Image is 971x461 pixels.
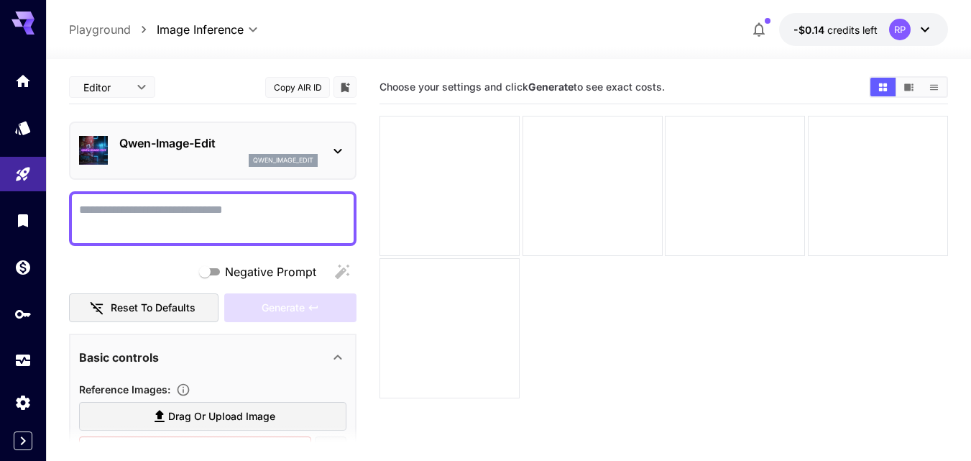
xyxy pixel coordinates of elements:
[896,78,921,96] button: Show media in video view
[119,134,318,152] p: Qwen-Image-Edit
[793,24,827,36] span: -$0.14
[14,305,32,323] div: API Keys
[793,22,878,37] div: -$0.143
[79,349,159,366] p: Basic controls
[14,211,32,229] div: Library
[827,24,878,36] span: credits left
[379,81,665,93] span: Choose your settings and click to see exact costs.
[528,81,574,93] b: Generate
[870,78,896,96] button: Show media in grid view
[14,119,32,137] div: Models
[69,21,131,38] a: Playground
[869,76,948,98] div: Show media in grid viewShow media in video viewShow media in list view
[14,72,32,90] div: Home
[79,402,346,432] label: Drag or upload image
[79,340,346,375] div: Basic controls
[83,80,128,95] span: Editor
[14,258,32,276] div: Wallet
[69,21,157,38] nav: breadcrumb
[14,393,32,411] div: Settings
[168,408,275,426] span: Drag or upload image
[157,21,244,38] span: Image Inference
[779,13,948,46] button: -$0.143RP
[265,77,330,98] button: Copy AIR ID
[921,78,947,96] button: Show media in list view
[79,383,170,396] span: Reference Images :
[225,263,316,280] span: Negative Prompt
[339,78,351,96] button: Add to library
[170,383,196,397] button: Upload a reference image to guide the result. This is needed for Image-to-Image or Inpainting. Su...
[79,129,346,173] div: Qwen-Image-Editqwen_image_edit
[69,293,218,323] button: Reset to defaults
[14,352,32,370] div: Usage
[14,165,32,183] div: Playground
[14,432,32,450] button: Expand sidebar
[224,293,356,323] div: Please upload a reference image
[889,19,911,40] div: RP
[253,155,313,165] p: qwen_image_edit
